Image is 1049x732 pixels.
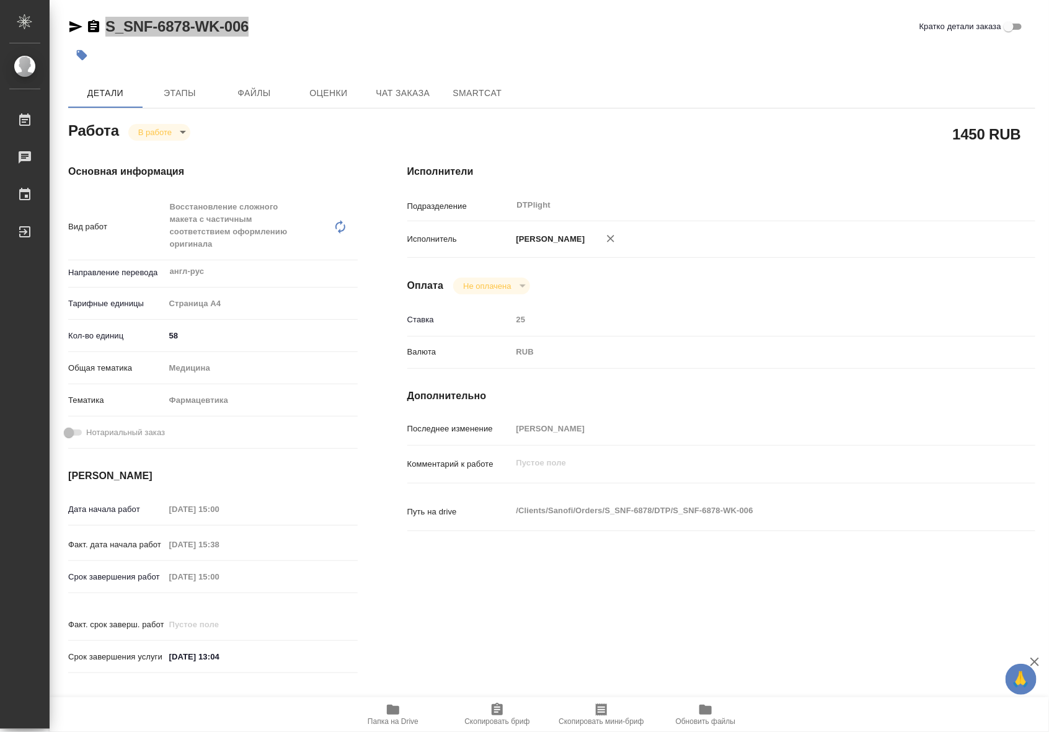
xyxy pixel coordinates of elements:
span: Папка на Drive [368,717,418,726]
button: Не оплачена [459,281,515,291]
p: Тарифные единицы [68,298,165,310]
h4: [PERSON_NAME] [68,469,358,483]
span: Обновить файлы [676,717,736,726]
button: Удалить исполнителя [597,225,624,252]
div: Фармацевтика [165,390,358,411]
p: Факт. дата начала работ [68,539,165,551]
span: Нотариальный заказ [86,426,165,439]
span: Скопировать мини-бриф [559,717,644,726]
input: Пустое поле [165,500,273,518]
span: Детали [76,86,135,101]
p: Комментарий к работе [407,458,512,470]
span: Кратко детали заказа [919,20,1001,33]
input: Пустое поле [165,615,273,633]
h4: Основная информация [68,164,358,179]
button: В работе [135,127,175,138]
p: Вид работ [68,221,165,233]
button: Скопировать ссылку для ЯМессенджера [68,19,83,34]
input: Пустое поле [512,311,983,329]
h4: Оплата [407,278,444,293]
p: Путь на drive [407,506,512,518]
p: Кол-во единиц [68,330,165,342]
p: Дата начала работ [68,503,165,516]
div: В работе [453,278,529,294]
span: Скопировать бриф [464,717,529,726]
h4: Исполнители [407,164,1035,179]
h4: Дополнительно [407,389,1035,403]
a: S_SNF-6878-WK-006 [105,18,249,35]
p: Ставка [407,314,512,326]
p: Исполнитель [407,233,512,245]
p: Последнее изменение [407,423,512,435]
span: Файлы [224,86,284,101]
button: Скопировать ссылку [86,19,101,34]
span: Оценки [299,86,358,101]
p: Направление перевода [68,267,165,279]
span: 🙏 [1011,666,1032,692]
span: SmartCat [448,86,507,101]
p: Подразделение [407,200,512,213]
button: Обновить файлы [653,697,758,732]
p: Факт. срок заверш. работ [68,619,165,631]
button: 🙏 [1006,664,1037,695]
div: Страница А4 [165,293,358,314]
input: ✎ Введи что-нибудь [165,327,358,345]
p: [PERSON_NAME] [512,233,585,245]
button: Папка на Drive [341,697,445,732]
button: Скопировать бриф [445,697,549,732]
h2: 1450 RUB [953,123,1021,144]
p: Общая тематика [68,362,165,374]
input: ✎ Введи что-нибудь [165,648,273,666]
textarea: /Clients/Sanofi/Orders/S_SNF-6878/DTP/S_SNF-6878-WK-006 [512,500,983,521]
p: Валюта [407,346,512,358]
div: RUB [512,342,983,363]
div: В работе [128,124,190,141]
input: Пустое поле [512,420,983,438]
button: Добавить тэг [68,42,95,69]
input: Пустое поле [165,536,273,553]
div: Медицина [165,358,358,379]
span: Чат заказа [373,86,433,101]
p: Срок завершения услуги [68,651,165,663]
p: Тематика [68,394,165,407]
p: Срок завершения работ [68,571,165,583]
span: Этапы [150,86,210,101]
h2: Работа [68,118,119,141]
button: Скопировать мини-бриф [549,697,653,732]
input: Пустое поле [165,568,273,586]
